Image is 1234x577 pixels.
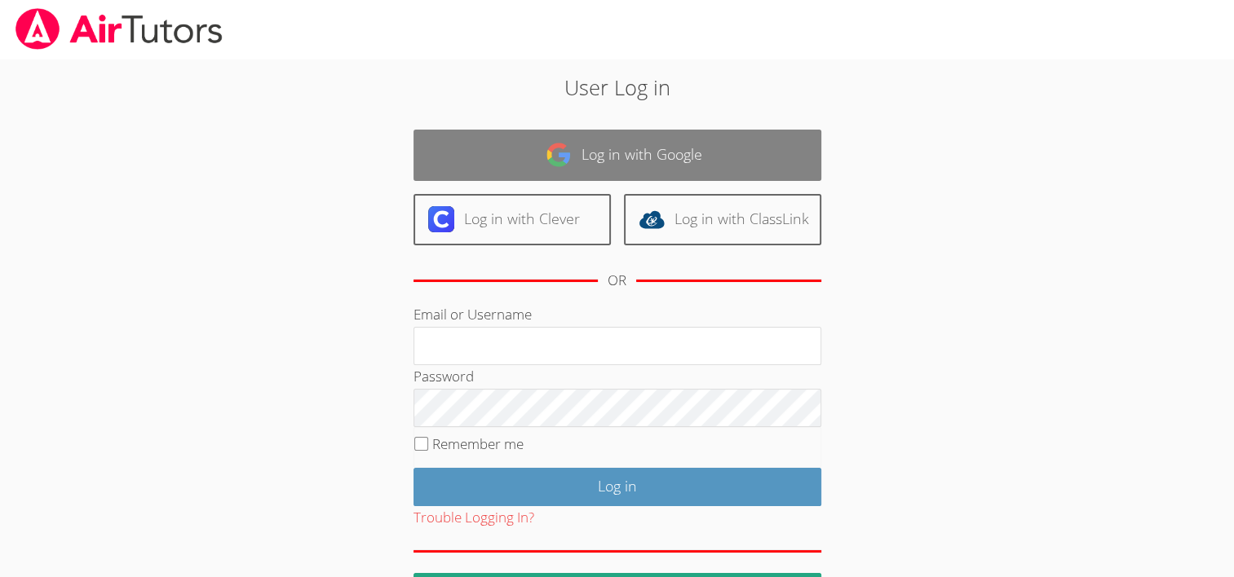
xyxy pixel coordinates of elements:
div: OR [608,269,626,293]
label: Password [414,367,474,385]
label: Remember me [432,434,524,453]
h2: User Log in [284,72,950,103]
a: Log in with Clever [414,194,611,245]
label: Email or Username [414,305,532,324]
a: Log in with ClassLink [624,194,821,245]
img: google-logo-50288ca7cdecda66e5e0955fdab243c47b7ad437acaf1139b6f446037453330a.svg [546,142,572,168]
button: Trouble Logging In? [414,506,534,530]
img: classlink-logo-d6bb404cc1216ec64c9a2012d9dc4662098be43eaf13dc465df04b49fa7ab582.svg [639,206,665,232]
input: Log in [414,468,821,506]
img: clever-logo-6eab21bc6e7a338710f1a6ff85c0baf02591cd810cc4098c63d3a4b26e2feb20.svg [428,206,454,232]
a: Log in with Google [414,130,821,181]
img: airtutors_banner-c4298cdbf04f3fff15de1276eac7730deb9818008684d7c2e4769d2f7ddbe033.png [14,8,224,50]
